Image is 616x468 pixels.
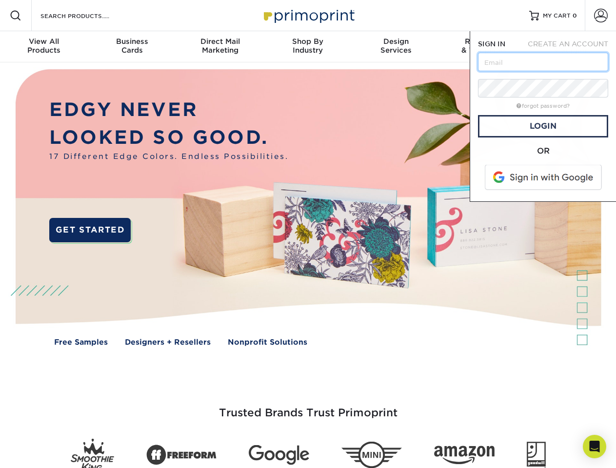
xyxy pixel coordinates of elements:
[228,337,307,348] a: Nonprofit Solutions
[583,435,606,458] div: Open Intercom Messenger
[88,37,176,46] span: Business
[176,31,264,62] a: Direct MailMarketing
[88,37,176,55] div: Cards
[434,446,495,465] img: Amazon
[176,37,264,46] span: Direct Mail
[49,151,288,162] span: 17 Different Edge Colors. Endless Possibilities.
[259,5,357,26] img: Primoprint
[478,40,505,48] span: SIGN IN
[49,218,131,242] a: GET STARTED
[2,438,83,465] iframe: Google Customer Reviews
[54,337,108,348] a: Free Samples
[264,37,352,55] div: Industry
[352,37,440,55] div: Services
[49,124,288,152] p: LOOKED SO GOOD.
[478,53,608,71] input: Email
[88,31,176,62] a: BusinessCards
[249,445,309,465] img: Google
[528,40,608,48] span: CREATE AN ACCOUNT
[125,337,211,348] a: Designers + Resellers
[478,145,608,157] div: OR
[440,37,528,55] div: & Templates
[264,31,352,62] a: Shop ByIndustry
[264,37,352,46] span: Shop By
[573,12,577,19] span: 0
[527,442,546,468] img: Goodwill
[440,37,528,46] span: Resources
[49,96,288,124] p: EDGY NEVER
[176,37,264,55] div: Marketing
[23,383,594,431] h3: Trusted Brands Trust Primoprint
[352,31,440,62] a: DesignServices
[352,37,440,46] span: Design
[40,10,135,21] input: SEARCH PRODUCTS.....
[543,12,571,20] span: MY CART
[517,103,570,109] a: forgot password?
[440,31,528,62] a: Resources& Templates
[478,115,608,137] a: Login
